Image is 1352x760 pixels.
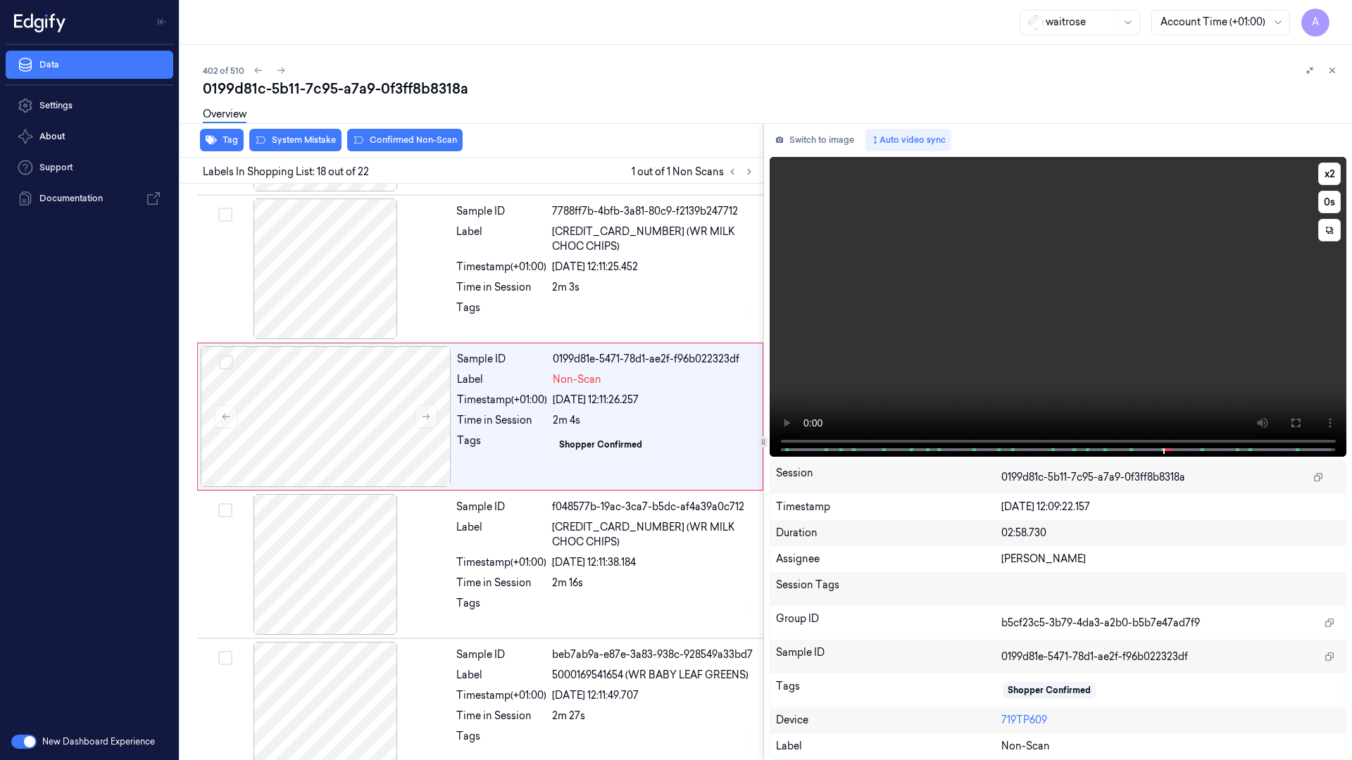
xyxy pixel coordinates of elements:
div: Session [776,466,1002,488]
div: Label [456,224,546,254]
div: f048577b-19ac-3ca7-b5dc-af4a39a0c712 [552,500,755,514]
div: [DATE] 12:11:25.452 [552,260,755,274]
span: 402 of 510 [203,65,244,77]
button: Auto video sync [865,129,951,151]
div: Timestamp [776,500,1002,514]
div: Timestamp (+01:00) [456,260,546,274]
button: Select row [219,355,233,369]
div: Shopper Confirmed [559,438,642,451]
div: [DATE] 12:11:38.184 [552,555,755,570]
div: 0199d81c-5b11-7c95-a7a9-0f3ff8b8318a [203,79,1341,99]
a: Overview [203,107,246,123]
div: Tags [776,679,1002,702]
span: Labels In Shopping List: 18 out of 22 [203,165,369,179]
button: Tag [200,129,244,151]
div: 2m 3s [552,280,755,295]
div: Label [776,739,1002,754]
div: [DATE] 12:11:26.257 [553,393,754,407]
button: Select row [218,503,232,517]
div: Tags [456,729,546,752]
button: Confirmed Non-Scan [347,129,463,151]
div: [DATE] 12:11:49.707 [552,688,755,703]
span: [CREDIT_CARD_NUMBER] (WR MILK CHOC CHIPS) [552,520,755,550]
span: Non-Scan [553,372,601,387]
div: Sample ID [456,647,546,662]
button: 0s [1318,191,1341,213]
button: Toggle Navigation [151,11,173,33]
button: About [6,122,173,151]
div: 02:58.730 [1001,526,1340,540]
div: 0199d81e-5471-78d1-ae2f-f96b022323df [553,352,754,367]
div: Sample ID [457,352,547,367]
div: Tags [457,433,547,456]
div: Assignee [776,552,1002,566]
div: Tags [456,596,546,619]
div: Label [456,520,546,550]
button: Select row [218,651,232,665]
div: 2m 4s [553,413,754,428]
span: 5000169541654 (WR BABY LEAF GREENS) [552,668,749,683]
button: System Mistake [249,129,342,151]
a: Settings [6,91,173,120]
div: Timestamp (+01:00) [456,555,546,570]
span: [CREDIT_CARD_NUMBER] (WR MILK CHOC CHIPS) [552,224,755,254]
div: Sample ID [456,500,546,514]
a: Support [6,153,173,182]
div: Time in Session [456,576,546,590]
a: Documentation [6,184,173,213]
a: Data [6,51,173,79]
div: 2m 16s [552,576,755,590]
button: Switch to image [770,129,860,151]
button: A [1301,8,1329,37]
span: 1 out of 1 Non Scans [632,163,758,180]
div: Time in Session [457,413,547,428]
div: Time in Session [456,280,546,295]
span: 0199d81c-5b11-7c95-a7a9-0f3ff8b8318a [1001,470,1185,485]
div: 2m 27s [552,709,755,723]
div: Shopper Confirmed [1008,684,1091,697]
div: Timestamp (+01:00) [457,393,547,407]
div: Time in Session [456,709,546,723]
div: Session Tags [776,578,1002,600]
div: Timestamp (+01:00) [456,688,546,703]
div: Group ID [776,612,1002,634]
div: 719TP609 [1001,713,1340,728]
span: b5cf23c5-3b79-4da3-a2b0-b5b7e47ad7f9 [1001,616,1200,631]
span: 0199d81e-5471-78d1-ae2f-f96b022323df [1001,650,1188,664]
div: Sample ID [776,645,1002,668]
div: beb7ab9a-e87e-3a83-938c-928549a33bd7 [552,647,755,662]
div: 7788ff7b-4bfb-3a81-80c9-f2139b247712 [552,204,755,219]
div: Duration [776,526,1002,540]
div: Device [776,713,1002,728]
div: [PERSON_NAME] [1001,552,1340,566]
div: Sample ID [456,204,546,219]
button: Select row [218,208,232,222]
span: Non-Scan [1001,739,1050,754]
div: [DATE] 12:09:22.157 [1001,500,1340,514]
button: x2 [1318,163,1341,185]
div: Tags [456,300,546,323]
div: Label [457,372,547,387]
div: Label [456,668,546,683]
